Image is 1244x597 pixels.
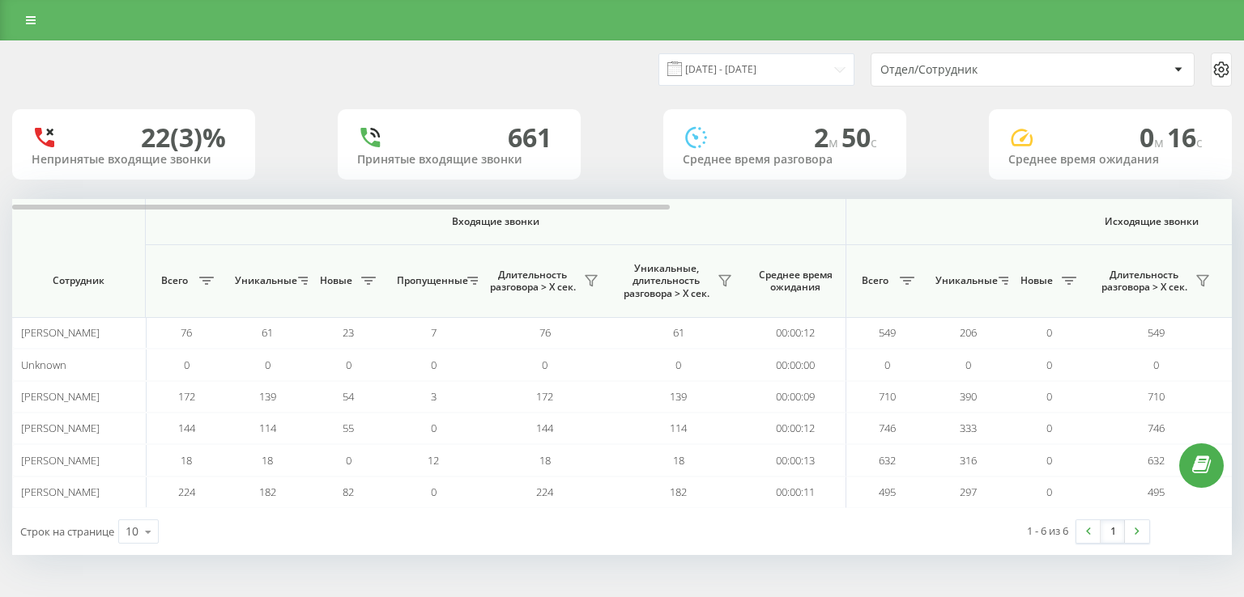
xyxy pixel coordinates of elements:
span: 206 [960,325,977,340]
span: Среднее время ожидания [757,269,833,294]
span: 632 [879,453,896,468]
span: 114 [259,421,276,435]
span: 182 [670,485,687,499]
div: 10 [126,523,138,540]
span: 61 [262,325,273,340]
span: 549 [1148,325,1165,340]
div: 661 [508,122,552,153]
span: Пропущенные [397,274,462,287]
span: м [1154,133,1167,151]
span: 0 [431,485,437,499]
span: 549 [879,325,896,340]
span: 0 [184,358,190,372]
span: 632 [1148,453,1165,468]
div: 22 (3)% [141,122,226,153]
span: [PERSON_NAME] [21,453,100,468]
span: 0 [265,358,271,372]
span: 172 [536,389,553,404]
span: 2 [814,120,841,155]
span: 0 [965,358,971,372]
span: 0 [884,358,890,372]
span: 746 [879,421,896,435]
span: 224 [536,485,553,499]
span: м [829,133,841,151]
a: 1 [1101,520,1125,543]
span: 390 [960,389,977,404]
td: 00:00:09 [745,381,846,413]
span: 0 [1140,120,1167,155]
span: 0 [675,358,681,372]
span: c [1196,133,1203,151]
span: 82 [343,485,354,499]
span: 7 [431,325,437,340]
span: 297 [960,485,977,499]
span: 23 [343,325,354,340]
td: 00:00:13 [745,444,846,476]
span: 316 [960,453,977,468]
span: Всего [854,274,895,287]
span: 0 [431,358,437,372]
span: Сотрудник [26,274,131,287]
span: c [871,133,877,151]
span: Уникальные [235,274,293,287]
span: 0 [1046,389,1052,404]
span: Уникальные, длительность разговора > Х сек. [620,262,713,300]
span: Строк на странице [20,524,114,539]
span: 0 [346,358,351,372]
span: 12 [428,453,439,468]
div: 1 - 6 из 6 [1027,523,1068,539]
td: 00:00:00 [745,349,846,380]
span: 224 [178,485,195,499]
span: 0 [1046,358,1052,372]
span: 0 [346,453,351,468]
span: 139 [259,389,276,404]
span: 61 [673,325,684,340]
div: Принятые входящие звонки [357,153,561,167]
div: Непринятые входящие звонки [32,153,236,167]
span: 114 [670,421,687,435]
span: Новые [316,274,356,287]
span: [PERSON_NAME] [21,325,100,340]
span: 139 [670,389,687,404]
span: 76 [181,325,192,340]
td: 00:00:12 [745,317,846,349]
span: 54 [343,389,354,404]
td: 00:00:12 [745,413,846,444]
span: Всего [154,274,194,287]
span: 18 [262,453,273,468]
span: Входящие звонки [188,215,803,228]
span: 0 [1046,421,1052,435]
span: 495 [879,485,896,499]
span: 76 [539,325,551,340]
span: 710 [1148,389,1165,404]
span: Новые [1016,274,1057,287]
td: 00:00:11 [745,476,846,508]
span: 144 [178,421,195,435]
span: 3 [431,389,437,404]
span: Уникальные [935,274,994,287]
span: 18 [539,453,551,468]
span: Длительность разговора > Х сек. [1097,269,1191,294]
span: Unknown [21,358,66,372]
span: 495 [1148,485,1165,499]
span: 144 [536,421,553,435]
span: 0 [542,358,547,372]
span: 0 [431,421,437,435]
span: 50 [841,120,877,155]
span: 18 [673,453,684,468]
span: 0 [1153,358,1159,372]
span: [PERSON_NAME] [21,421,100,435]
span: [PERSON_NAME] [21,485,100,499]
span: 172 [178,389,195,404]
span: 18 [181,453,192,468]
span: 16 [1167,120,1203,155]
span: 55 [343,421,354,435]
div: Отдел/Сотрудник [880,63,1074,77]
span: 333 [960,421,977,435]
span: 746 [1148,421,1165,435]
div: Среднее время ожидания [1008,153,1212,167]
span: 0 [1046,325,1052,340]
div: Среднее время разговора [683,153,887,167]
span: 710 [879,389,896,404]
span: 0 [1046,453,1052,468]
